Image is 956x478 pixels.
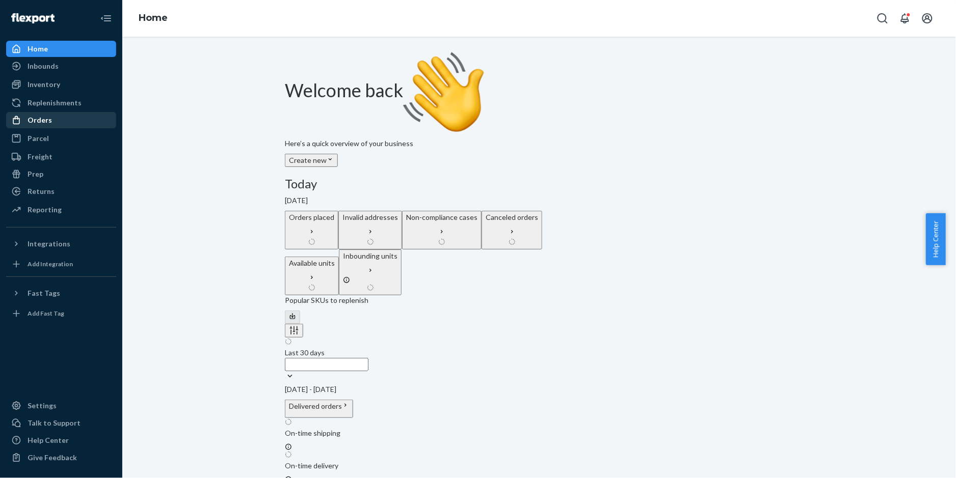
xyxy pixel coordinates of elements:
[285,154,338,167] button: Create new
[342,212,398,222] p: Invalid addresses
[289,258,335,268] p: Available units
[28,115,52,125] div: Orders
[28,133,49,144] div: Parcel
[285,257,339,295] button: Available units
[28,418,81,428] div: Talk to Support
[403,52,485,133] img: hand-wave emoji
[289,401,349,411] p: Delivered orders
[28,79,60,90] div: Inventory
[895,8,915,29] button: Open notifications
[285,358,368,371] input: Last 30 days
[6,256,116,272] a: Add Integration
[6,449,116,466] button: Give Feedback
[6,130,116,147] a: Parcel
[28,186,55,196] div: Returns
[6,76,116,93] a: Inventory
[130,4,176,33] ol: breadcrumbs
[11,13,55,23] img: Flexport logo
[926,213,946,265] button: Help Center
[285,138,793,149] p: Here’s a quick overview of your business
[486,212,538,222] p: Canceled orders
[28,98,82,108] div: Replenishments
[139,12,168,23] a: Home
[285,384,793,395] p: [DATE] - [DATE]
[285,177,793,190] h3: Today
[6,95,116,111] a: Replenishments
[285,428,793,438] p: On-time shipping
[28,288,60,298] div: Fast Tags
[289,212,334,222] p: Orders placed
[285,195,793,206] p: [DATE]
[285,295,793,305] p: Popular SKUs to replenish
[339,249,402,295] button: Inbounding units
[28,260,73,268] div: Add Integration
[28,169,43,179] div: Prep
[285,52,793,133] h1: Welcome back
[6,166,116,182] a: Prep
[28,309,64,318] div: Add Fast Tag
[6,41,116,57] a: Home
[285,400,353,418] button: Delivered orders
[6,285,116,301] button: Fast Tags
[338,211,402,249] button: Invalid addresses
[28,205,62,215] div: Reporting
[917,8,938,29] button: Open account menu
[6,58,116,74] a: Inbounds
[6,183,116,200] a: Returns
[6,432,116,448] a: Help Center
[28,152,52,162] div: Freight
[28,435,69,445] div: Help Center
[285,461,793,471] p: On-time delivery
[96,8,116,29] button: Close Navigation
[6,415,116,431] a: Talk to Support
[482,211,542,249] button: Canceled orders
[28,239,70,249] div: Integrations
[402,211,482,249] button: Non-compliance cases
[28,44,48,54] div: Home
[6,305,116,322] a: Add Fast Tag
[285,348,368,358] div: Last 30 days
[6,398,116,414] a: Settings
[6,236,116,252] button: Integrations
[28,401,57,411] div: Settings
[872,8,893,29] button: Open Search Box
[6,149,116,165] a: Freight
[28,61,59,71] div: Inbounds
[28,453,77,463] div: Give Feedback
[6,202,116,218] a: Reporting
[285,211,338,249] button: Orders placed
[6,112,116,128] a: Orders
[343,251,397,261] p: Inbounding units
[406,212,477,222] p: Non-compliance cases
